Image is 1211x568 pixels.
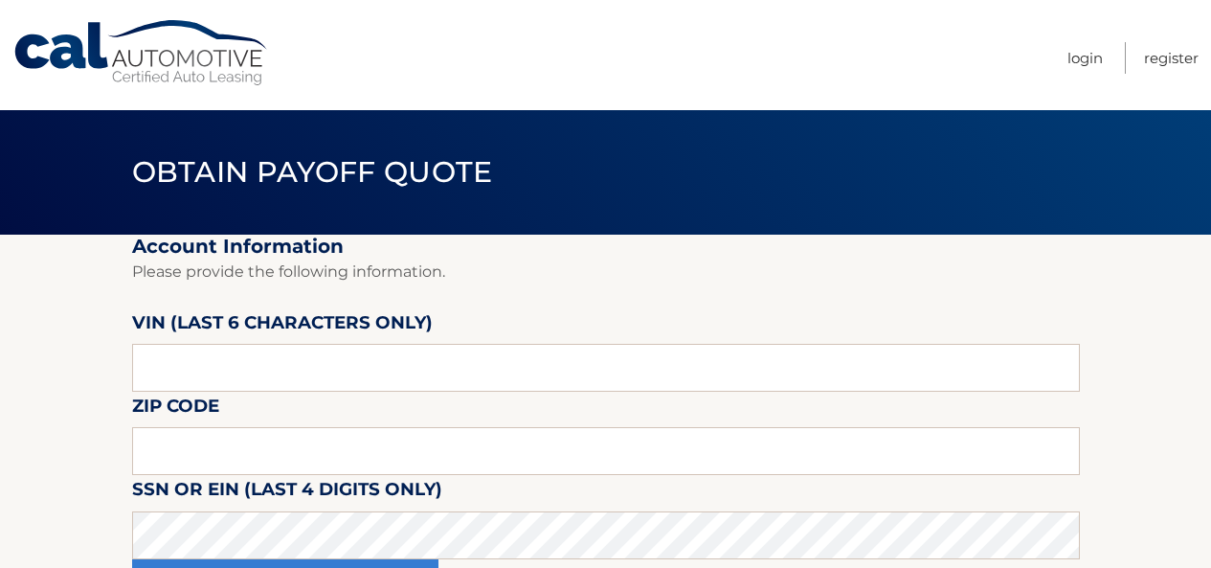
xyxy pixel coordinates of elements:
label: Zip Code [132,392,219,427]
span: Obtain Payoff Quote [132,154,493,190]
label: VIN (last 6 characters only) [132,308,433,344]
h2: Account Information [132,235,1080,259]
label: SSN or EIN (last 4 digits only) [132,475,442,511]
a: Register [1144,42,1199,74]
p: Please provide the following information. [132,259,1080,285]
a: Cal Automotive [12,19,271,87]
a: Login [1067,42,1103,74]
